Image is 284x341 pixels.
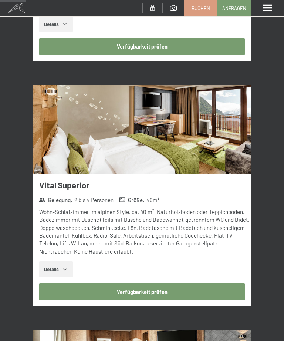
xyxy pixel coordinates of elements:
img: mss_renderimg.php [33,85,251,174]
h3: Vital Superior [39,180,251,191]
button: Verfügbarkeit prüfen [39,283,245,300]
button: Details [39,261,73,278]
span: Buchen [192,5,210,11]
span: 2 bis 4 Personen [74,196,114,204]
a: Buchen [185,0,217,16]
span: 40 m² [146,196,159,204]
div: Wohn-Schlafzimmer im alpinen Style, ca. 40 m², Naturholzboden oder Teppichboden, Badezimmer mit D... [39,208,251,255]
button: Details [39,16,73,33]
button: Verfügbarkeit prüfen [39,38,245,55]
strong: Größe : [119,196,145,204]
a: Anfragen [218,0,250,16]
span: Anfragen [222,5,246,11]
strong: Belegung : [39,196,72,204]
